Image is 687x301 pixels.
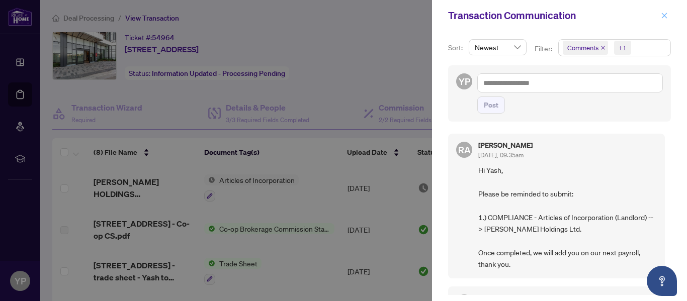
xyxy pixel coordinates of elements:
span: Newest [475,40,521,55]
span: Hi Yash, Please be reminded to submit: 1.) COMPLIANCE - Articles of Incorporation (Landlord) --> ... [478,164,657,270]
p: Sort: [448,42,465,53]
span: Comments [567,43,598,53]
p: Filter: [535,43,554,54]
span: [DATE], 09:35am [478,151,524,159]
span: RA [458,143,471,157]
span: close [600,45,606,50]
span: YP [459,74,470,88]
h5: [PERSON_NAME] [478,142,533,149]
span: close [661,12,668,19]
button: Post [477,96,505,114]
span: Comments [563,41,608,55]
div: +1 [619,43,627,53]
div: Transaction Communication [448,8,658,23]
button: Open asap [647,266,677,296]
